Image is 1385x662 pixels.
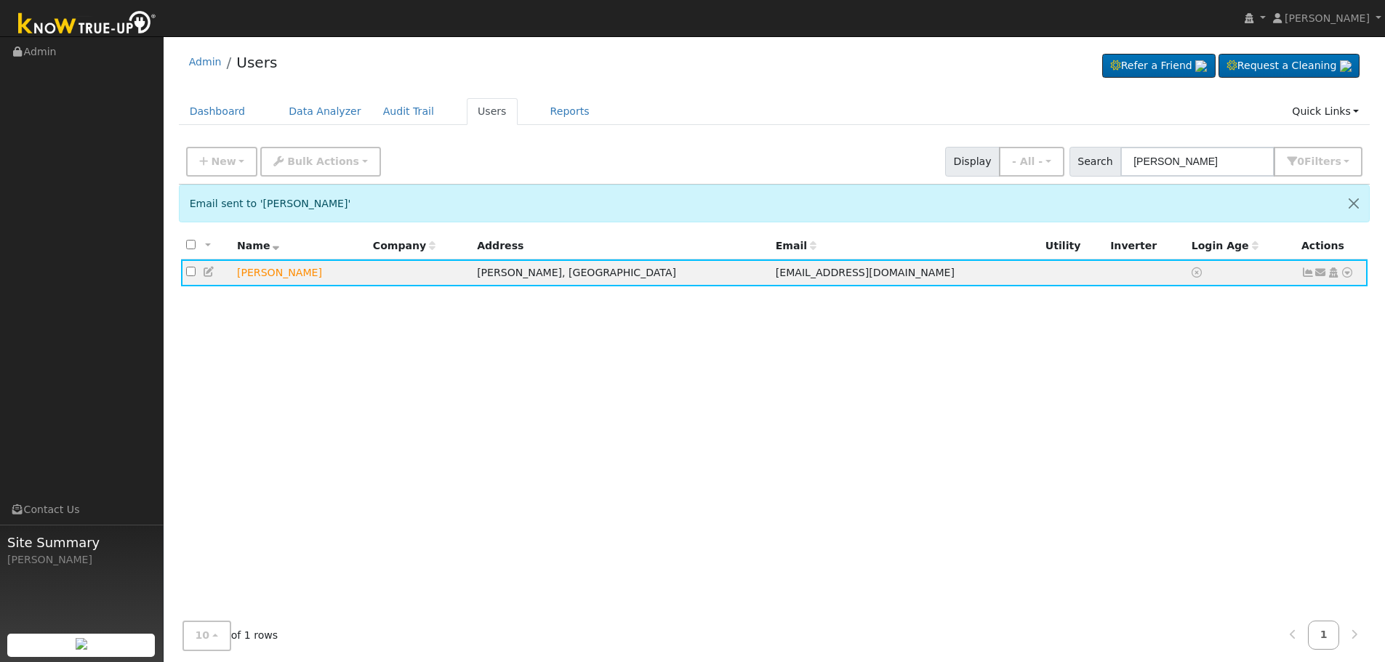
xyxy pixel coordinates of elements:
span: Display [945,147,1000,177]
button: 0Filters [1274,147,1362,177]
span: Bulk Actions [287,156,359,167]
span: Company name [373,240,435,251]
button: 10 [182,621,231,651]
button: New [186,147,258,177]
a: Quick Links [1281,98,1370,125]
a: No login access [1192,267,1205,278]
a: 1 [1308,621,1340,650]
span: Filter [1304,156,1341,167]
button: - All - [999,147,1064,177]
span: Email [776,240,816,251]
td: [PERSON_NAME], [GEOGRAPHIC_DATA] [472,259,771,286]
span: Name [237,240,280,251]
span: Site Summary [7,533,156,552]
a: Dashboard [179,98,257,125]
div: Address [477,238,766,254]
input: Search [1120,147,1274,177]
button: Bulk Actions [260,147,380,177]
img: retrieve [1340,60,1352,72]
a: Data Analyzer [278,98,372,125]
a: Users [467,98,518,125]
a: Reports [539,98,601,125]
a: Users [236,54,277,71]
button: Close [1338,185,1369,221]
span: New [211,156,236,167]
td: Lead [232,259,368,286]
span: [PERSON_NAME] [1285,12,1370,24]
span: Email sent to '[PERSON_NAME]' [190,198,351,209]
a: Login As [1327,267,1340,278]
img: Know True-Up [11,8,164,41]
img: retrieve [1195,60,1207,72]
span: Days since last login [1192,240,1258,251]
span: [EMAIL_ADDRESS][DOMAIN_NAME] [776,267,955,278]
div: [PERSON_NAME] [7,552,156,568]
span: 10 [196,630,210,642]
a: Edit User [203,266,216,278]
span: Search [1069,147,1121,177]
a: Request a Cleaning [1219,54,1360,78]
span: of 1 rows [182,621,278,651]
a: Admin [189,56,222,68]
a: Not connected [1301,267,1314,278]
span: s [1335,156,1341,167]
div: Utility [1045,238,1100,254]
a: wifl1989@gmail.com [1314,265,1328,280]
img: retrieve [76,638,87,650]
div: Inverter [1110,238,1181,254]
a: Refer a Friend [1102,54,1216,78]
a: Other actions [1341,265,1354,280]
div: Actions [1301,238,1362,254]
a: Audit Trail [372,98,445,125]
